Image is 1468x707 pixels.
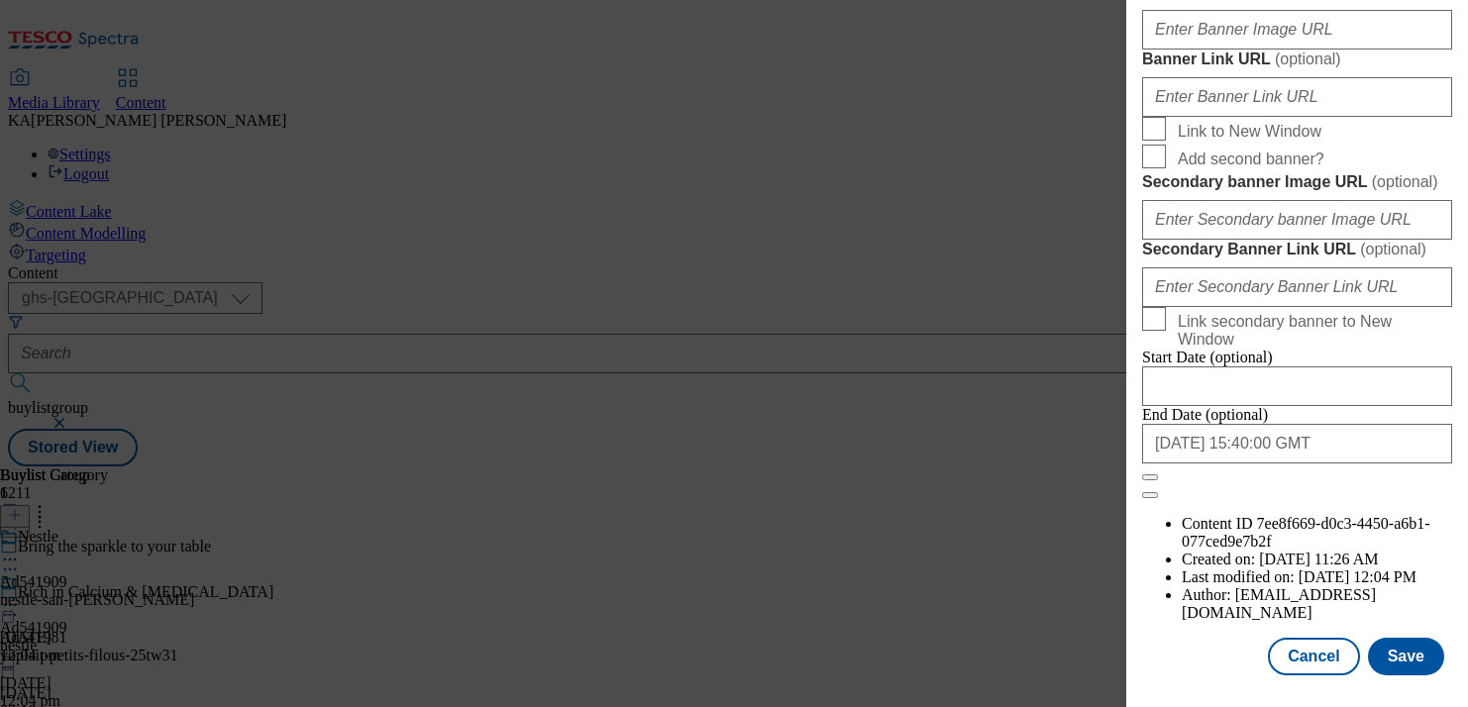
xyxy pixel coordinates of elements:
span: Link to New Window [1178,123,1321,141]
input: Enter Banner Link URL [1142,77,1452,117]
span: ( optional ) [1372,173,1438,190]
label: Secondary banner Image URL [1142,172,1452,192]
span: End Date (optional) [1142,406,1268,423]
span: Link secondary banner to New Window [1178,313,1444,349]
span: ( optional ) [1275,50,1341,67]
input: Enter Secondary banner Image URL [1142,200,1452,240]
span: [EMAIL_ADDRESS][DOMAIN_NAME] [1182,586,1376,621]
li: Created on: [1182,551,1452,568]
span: Add second banner? [1178,151,1324,168]
input: Enter Banner Image URL [1142,10,1452,50]
li: Author: [1182,586,1452,622]
span: Start Date (optional) [1142,349,1273,365]
input: Enter Date [1142,424,1452,463]
button: Save [1368,638,1444,675]
span: ( optional ) [1360,241,1426,257]
span: 7ee8f669-d0c3-4450-a6b1-077ced9e7b2f [1182,515,1430,550]
span: [DATE] 12:04 PM [1299,568,1416,585]
li: Last modified on: [1182,568,1452,586]
button: Close [1142,474,1158,480]
input: Enter Secondary Banner Link URL [1142,267,1452,307]
label: Secondary Banner Link URL [1142,240,1452,259]
button: Cancel [1268,638,1359,675]
input: Enter Date [1142,366,1452,406]
li: Content ID [1182,515,1452,551]
span: [DATE] 11:26 AM [1259,551,1378,567]
label: Banner Link URL [1142,50,1452,69]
